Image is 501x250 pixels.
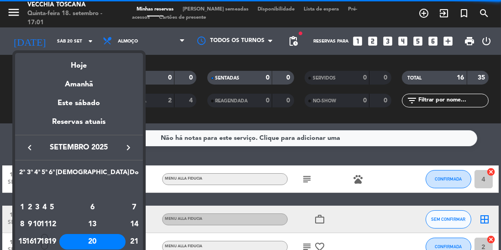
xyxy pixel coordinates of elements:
td: 7 de setembro de 2025 [129,199,139,216]
i: keyboard_arrow_right [123,142,134,153]
div: 13 [59,217,126,232]
td: 11 de setembro de 2025 [41,216,48,233]
div: 7 [130,200,139,215]
button: keyboard_arrow_left [21,142,38,154]
div: 8 [19,217,26,232]
td: 5 de setembro de 2025 [48,199,55,216]
div: 6 [59,200,126,215]
th: Segunda-feira [19,167,26,181]
div: 19 [48,234,55,250]
td: 9 de setembro de 2025 [26,216,33,233]
td: 13 de setembro de 2025 [56,216,129,233]
div: 18 [41,234,48,250]
div: 4 [41,200,48,215]
td: 3 de setembro de 2025 [33,199,41,216]
td: 12 de setembro de 2025 [48,216,55,233]
i: keyboard_arrow_left [24,142,35,153]
div: 10 [34,217,41,232]
div: Hoje [15,53,143,72]
div: 15 [19,234,26,250]
td: 10 de setembro de 2025 [33,216,41,233]
td: 1 de setembro de 2025 [19,199,26,216]
td: SET [19,181,139,199]
div: 11 [41,217,48,232]
td: 6 de setembro de 2025 [56,199,129,216]
div: 17 [34,234,41,250]
div: 21 [130,234,139,250]
td: 4 de setembro de 2025 [41,199,48,216]
div: Este sábado [15,90,143,116]
button: keyboard_arrow_right [120,142,137,154]
td: 8 de setembro de 2025 [19,216,26,233]
div: Amanhã [15,72,143,90]
div: 14 [130,217,139,232]
div: 20 [59,234,126,250]
div: Reservas atuais [15,116,143,135]
div: 16 [26,234,33,250]
th: Sábado [56,167,129,181]
th: Domingo [129,167,139,181]
td: 2 de setembro de 2025 [26,199,33,216]
th: Terça-feira [26,167,33,181]
div: 12 [48,217,55,232]
div: 5 [48,200,55,215]
th: Quarta-feira [33,167,41,181]
div: 3 [34,200,41,215]
div: 9 [26,217,33,232]
div: 1 [19,200,26,215]
th: Sexta-feira [48,167,55,181]
th: Quinta-feira [41,167,48,181]
td: 14 de setembro de 2025 [129,216,139,233]
div: 2 [26,200,33,215]
span: setembro 2025 [38,142,120,154]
